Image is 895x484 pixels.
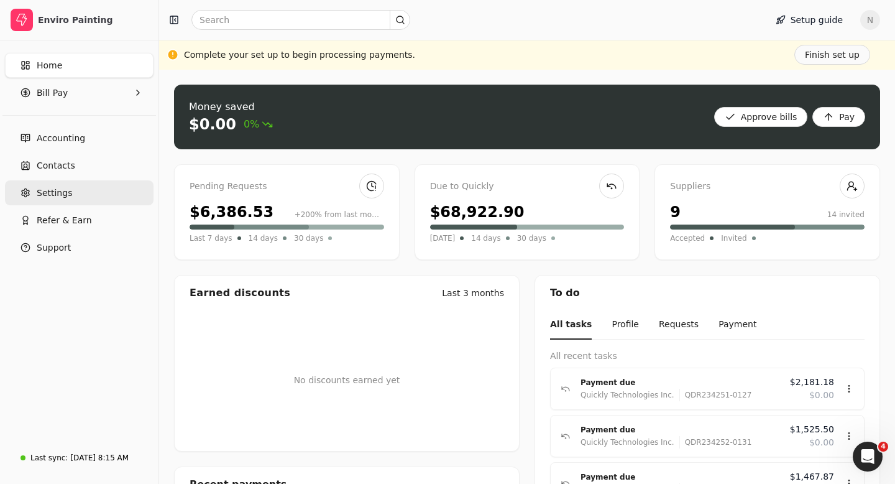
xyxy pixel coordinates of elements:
[430,180,625,193] div: Due to Quickly
[581,424,780,436] div: Payment due
[430,232,456,244] span: [DATE]
[442,287,504,300] div: Last 3 months
[30,452,68,463] div: Last sync:
[659,310,699,340] button: Requests
[581,436,674,449] div: Quickly Technologies Inc.
[790,376,834,389] span: $2,181.18
[190,232,232,244] span: Last 7 days
[5,208,154,233] button: Refer & Earn
[37,214,92,227] span: Refer & Earn
[190,201,273,223] div: $6,386.53
[809,436,834,449] span: $0.00
[853,442,883,472] iframe: Intercom live chat
[191,10,410,30] input: Search
[37,187,72,200] span: Settings
[5,447,154,469] a: Last sync:[DATE] 8:15 AM
[37,159,75,172] span: Contacts
[878,442,888,452] span: 4
[670,232,705,244] span: Accepted
[612,310,639,340] button: Profile
[550,310,592,340] button: All tasks
[679,389,752,401] div: QDR234251-0127
[581,389,674,401] div: Quickly Technologies Inc.
[190,180,384,193] div: Pending Requests
[37,86,68,100] span: Bill Pay
[37,132,85,145] span: Accounting
[550,350,865,363] div: All recent tasks
[5,80,154,105] button: Bill Pay
[812,107,865,127] button: Pay
[189,114,236,134] div: $0.00
[5,153,154,178] a: Contacts
[809,389,834,402] span: $0.00
[718,310,756,340] button: Payment
[38,14,148,26] div: Enviro Painting
[295,209,384,220] div: +200% from last month
[790,470,834,483] span: $1,467.87
[184,49,415,62] div: Complete your set up to begin processing payments.
[860,10,880,30] button: N
[679,436,752,449] div: QDR234252-0131
[37,59,62,72] span: Home
[517,232,546,244] span: 30 days
[670,201,681,223] div: 9
[827,209,865,220] div: 14 invited
[794,45,870,65] button: Finish set up
[244,117,273,132] span: 0%
[430,201,525,223] div: $68,922.90
[37,241,71,254] span: Support
[70,452,129,463] div: [DATE] 8:15 AM
[670,180,865,193] div: Suppliers
[294,354,400,407] div: No discounts earned yet
[581,376,780,389] div: Payment due
[249,232,278,244] span: 14 days
[471,232,500,244] span: 14 days
[294,232,323,244] span: 30 days
[5,235,154,260] button: Support
[189,100,273,114] div: Money saved
[535,276,879,310] div: To do
[766,10,853,30] button: Setup guide
[190,286,290,300] div: Earned discounts
[714,107,808,127] button: Approve bills
[721,232,746,244] span: Invited
[5,53,154,78] a: Home
[790,423,834,436] span: $1,525.50
[581,471,780,483] div: Payment due
[5,126,154,151] a: Accounting
[5,180,154,205] a: Settings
